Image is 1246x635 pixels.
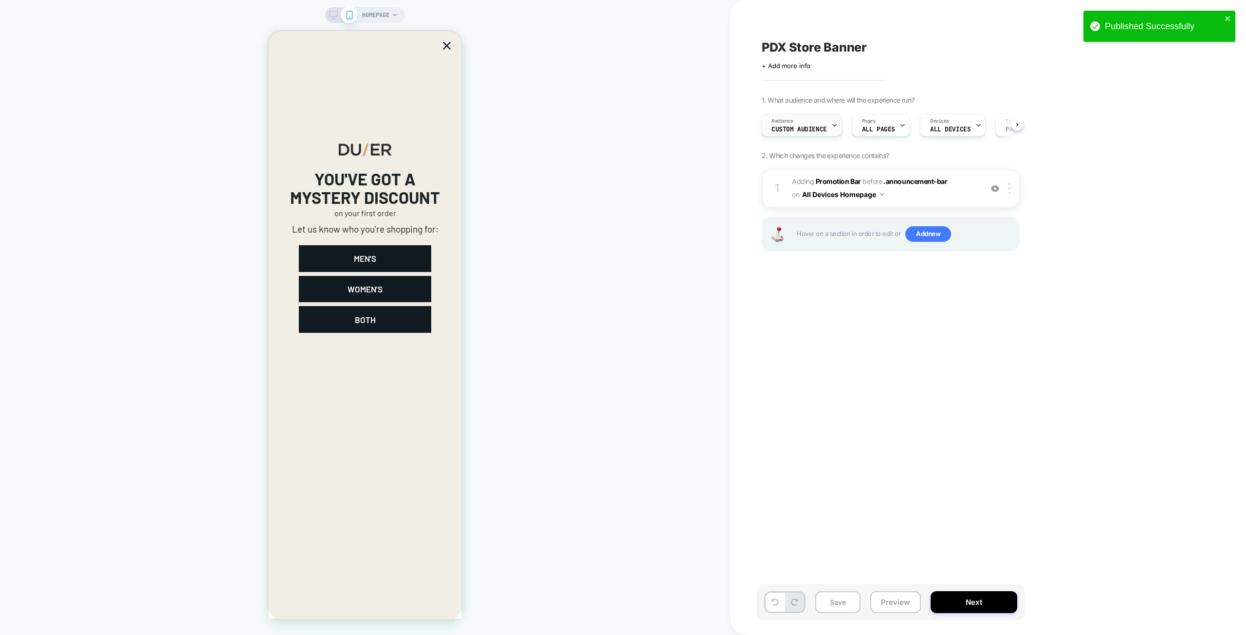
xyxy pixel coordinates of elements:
[862,118,876,125] span: Pages
[21,177,171,186] p: on your first order
[171,8,185,21] div: Close popup
[930,118,949,125] span: Devices
[5,3,29,28] button: Gorgias live chat
[771,126,827,133] span: Custom Audience
[815,591,861,613] button: Save
[1225,15,1231,24] button: close
[21,157,171,175] p: Mystery discount
[362,7,389,23] span: HOMEPAGE
[1105,21,1222,32] div: Published Successfully
[930,126,971,133] span: ALL DEVICES
[792,188,799,200] span: on
[883,177,947,185] span: .announcement-bar
[792,177,861,185] span: Adding
[768,227,787,242] img: Joystick
[931,591,1017,613] button: Next
[23,193,170,204] p: Let us know who you're shopping for:
[21,139,171,157] p: You've got a
[771,118,793,125] span: Audience
[862,126,895,133] span: ALL PAGES
[1008,183,1010,194] img: close
[762,96,914,104] span: 1. What audience and where will the experience run?
[762,62,810,70] span: + Add more info
[991,184,999,193] img: crossed eye
[1006,126,1039,133] span: Page Load
[1006,118,1025,125] span: Trigger
[762,40,867,54] span: PDX Store Banner
[905,226,951,242] span: Add new
[797,226,1014,242] span: Hover on a section in order to edit or
[802,187,884,201] button: All Devices Homepage
[816,177,861,185] b: Promotion Bar
[880,193,884,196] img: down arrow
[30,214,163,241] button: Men's
[772,179,782,198] div: 1
[862,177,882,185] span: BEFORE
[762,151,889,160] span: 2. Which changes the experience contains?
[870,591,921,613] button: Preview
[70,110,123,127] img: Logo
[30,275,163,302] button: Both
[30,245,163,272] button: Women's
